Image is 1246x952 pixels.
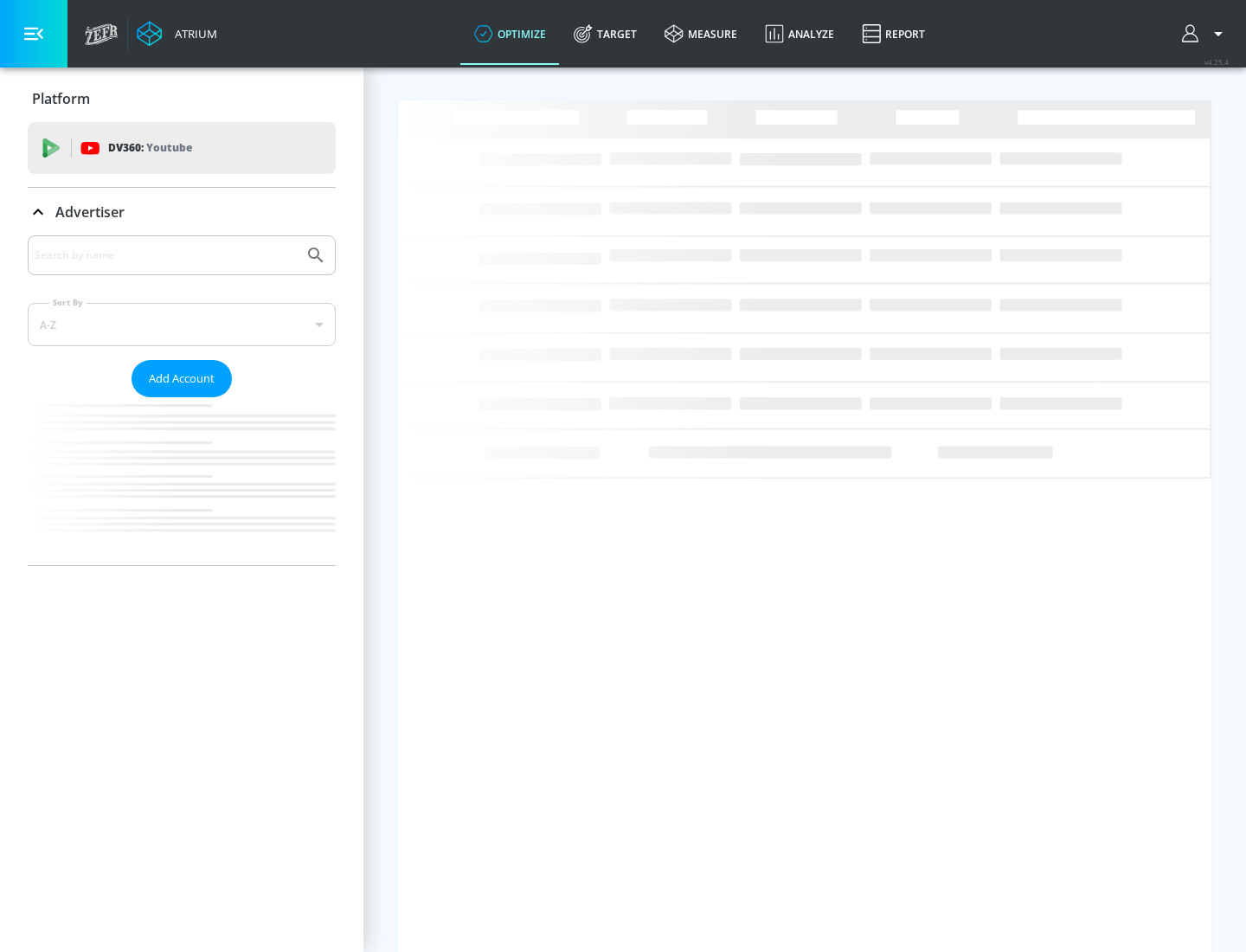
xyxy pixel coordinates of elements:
[49,297,87,308] label: Sort By
[848,3,939,65] a: Report
[55,203,125,222] p: Advertiser
[651,3,751,65] a: measure
[149,369,215,389] span: Add Account
[460,3,560,65] a: optimize
[28,188,336,236] div: Advertiser
[132,360,232,397] button: Add Account
[1204,57,1229,67] span: v 4.25.4
[32,89,90,108] p: Platform
[28,122,336,174] div: DV360: Youtube
[35,244,297,267] input: Search by name
[751,3,848,65] a: Analyze
[146,138,192,157] p: Youtube
[137,21,217,47] a: Atrium
[168,26,217,42] div: Atrium
[560,3,651,65] a: Target
[28,74,336,123] div: Platform
[108,138,192,158] p: DV360:
[28,397,336,565] nav: list of Advertiser
[28,303,336,346] div: A-Z
[28,235,336,565] div: Advertiser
